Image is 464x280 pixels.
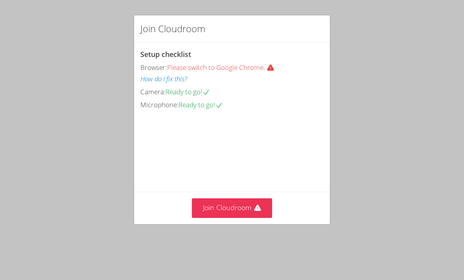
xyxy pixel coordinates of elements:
button: How do I fix this? [140,73,187,85]
h2: Join Cloudroom [140,22,205,36]
button: Join Cloudroom [192,198,273,218]
span: Ready to go! [179,100,223,109]
span: Camera: [140,87,166,96]
span: Browser: [140,63,167,72]
span: Setup checklist [140,49,191,59]
span: Ready to go! [166,87,210,96]
span: Microphone: [140,100,179,109]
span: Please switch to Google Chrome. [167,63,278,72]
